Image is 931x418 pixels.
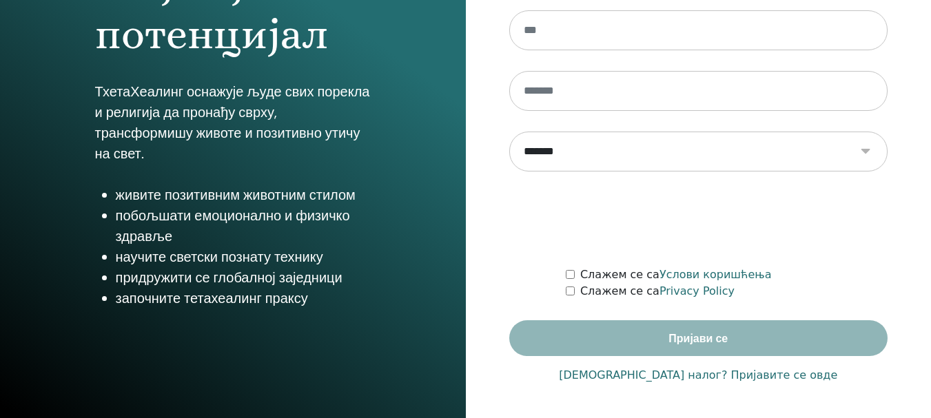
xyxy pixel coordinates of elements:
[559,367,837,384] a: [DEMOGRAPHIC_DATA] налог? Пријавите се овде
[116,267,371,288] li: придружити се глобалној заједници
[659,284,735,297] a: Privacy Policy
[116,288,371,309] li: започните тетахеалинг праксу
[116,185,371,205] li: живите позитивним животним стилом
[116,205,371,247] li: побољшати емоционално и физичко здравље
[116,247,371,267] li: научите светски познату технику
[95,81,371,164] p: ТхетаХеалинг оснажује људе свих порекла и религија да пронађу сврху, трансформишу животе и позити...
[580,283,735,300] label: Слажем се са
[659,268,772,281] a: Услови коришћења
[593,192,803,246] iframe: reCAPTCHA
[580,267,772,283] label: Слажем се са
